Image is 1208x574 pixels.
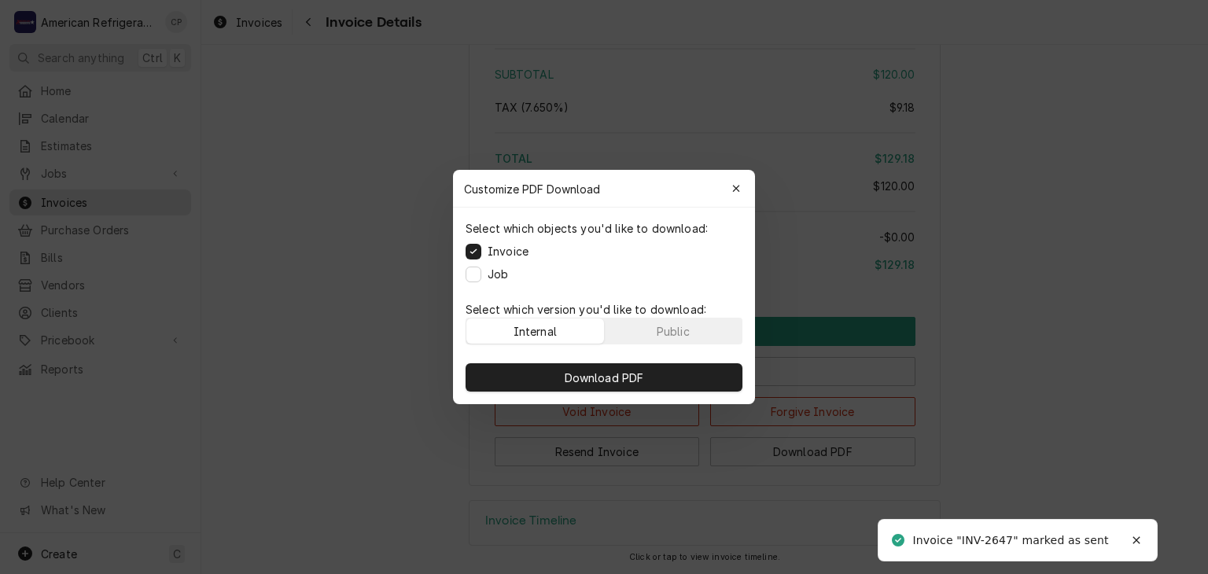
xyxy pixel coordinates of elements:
div: Public [657,323,690,340]
label: Job [488,266,508,282]
button: Download PDF [466,363,742,392]
span: Download PDF [562,370,647,386]
div: Internal [514,323,557,340]
label: Invoice [488,243,528,259]
p: Select which objects you'd like to download: [466,220,708,237]
div: Customize PDF Download [453,170,755,208]
p: Select which version you'd like to download: [466,301,742,318]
